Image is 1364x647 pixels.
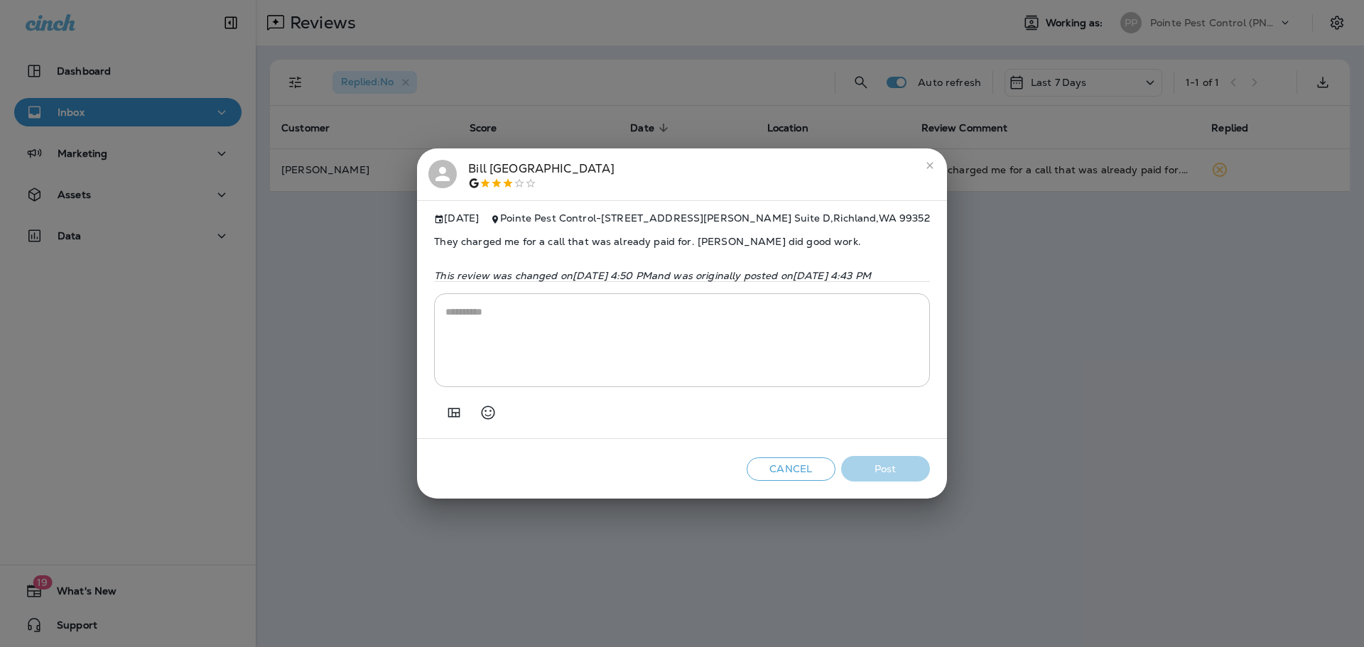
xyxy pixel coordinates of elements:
[474,398,502,427] button: Select an emoji
[919,154,941,177] button: close
[500,212,930,224] span: Pointe Pest Control - [STREET_ADDRESS][PERSON_NAME] Suite D , Richland , WA 99352
[468,160,615,190] div: Bill [GEOGRAPHIC_DATA]
[651,269,871,282] span: and was originally posted on [DATE] 4:43 PM
[434,212,479,224] span: [DATE]
[747,457,835,481] button: Cancel
[440,398,468,427] button: Add in a premade template
[434,224,929,259] span: They charged me for a call that was already paid for. [PERSON_NAME] did good work.
[434,270,929,281] p: This review was changed on [DATE] 4:50 PM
